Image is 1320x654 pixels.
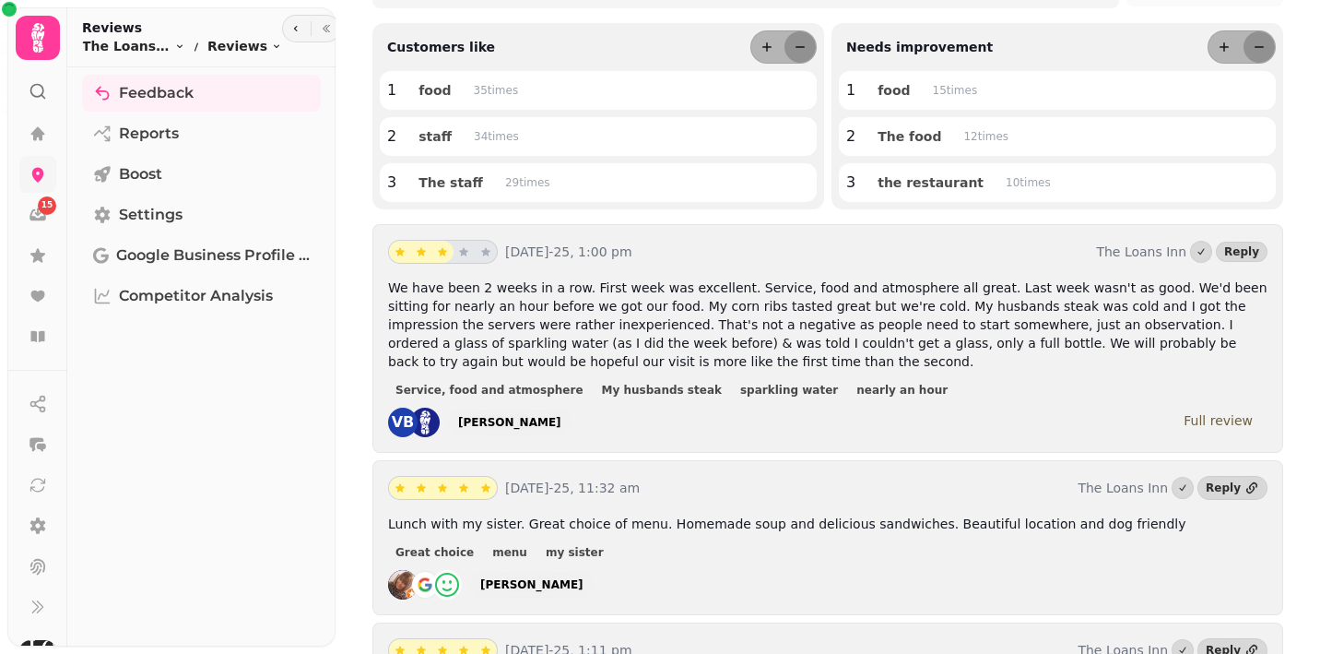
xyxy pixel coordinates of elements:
[839,38,993,56] p: Needs improvement
[388,381,591,399] button: Service, food and atmosphere
[388,517,1186,531] span: Lunch with my sister. Great choice of menu. Homemade soup and delicious sandwiches. Beautiful loc...
[1006,175,1051,190] p: 10 time s
[505,175,550,190] p: 29 time s
[453,477,475,499] button: star
[119,82,194,104] span: Feedback
[119,163,162,185] span: Boost
[1197,476,1267,500] a: Reply
[82,37,171,55] span: The Loans Inn
[387,125,396,148] p: 2
[849,381,955,399] button: nearly an hour
[784,31,816,63] button: less
[116,244,310,267] span: Google Business Profile (Beta)
[863,171,998,195] button: the restaurant
[1184,411,1253,430] div: Full review
[1172,477,1194,499] button: Marked as done
[1096,243,1186,261] p: The Loans Inn
[395,385,583,396] span: Service, food and atmosphere
[846,172,855,194] p: 3
[878,176,984,189] span: the restaurant
[388,280,1267,369] span: We have been 2 weeks in a row. First week was excellent. Service, food and atmosphere all great. ...
[410,241,432,263] button: star
[410,477,432,499] button: star
[447,410,572,435] a: [PERSON_NAME]
[474,83,519,98] p: 35 time s
[431,241,454,263] button: star
[41,199,53,212] span: 15
[418,84,451,97] span: food
[863,78,925,102] button: food
[82,75,321,112] a: Feedback
[475,477,497,499] button: star
[82,196,321,233] a: Settings
[475,241,497,263] button: star
[418,176,483,189] span: The staff
[82,18,282,37] h2: Reviews
[492,547,527,558] span: menu
[410,408,440,437] img: st.png
[505,243,1089,261] p: [DATE]-25, 1:00 pm
[207,37,282,55] button: Reviews
[389,241,411,263] button: star
[878,130,941,143] span: The food
[1078,479,1168,497] p: The Loans Inn
[863,125,956,149] button: The food
[404,125,466,149] button: staff
[878,84,910,97] span: food
[389,477,411,499] button: star
[846,125,855,148] p: 2
[119,285,273,307] span: Competitor Analysis
[474,129,519,144] p: 34 time s
[119,204,183,226] span: Settings
[404,78,466,102] button: food
[453,241,475,263] button: star
[395,547,474,558] span: Great choice
[595,381,729,399] button: My husbands steak
[431,477,454,499] button: star
[1224,246,1259,257] span: Reply
[933,83,978,98] p: 15 time s
[458,415,561,430] div: [PERSON_NAME]
[485,543,535,562] button: menu
[82,156,321,193] a: Boost
[1206,481,1241,495] div: Reply
[82,37,282,55] nav: breadcrumb
[469,572,595,598] a: [PERSON_NAME]
[387,172,396,194] p: 3
[67,67,336,647] nav: Tabs
[505,479,1070,497] p: [DATE]-25, 11:32 am
[856,385,948,396] span: nearly an hour
[82,115,321,152] a: Reports
[751,31,783,63] button: more
[392,415,415,430] span: VB
[388,543,481,562] button: Great choice
[388,570,418,600] img: ALV-UjXZLO_SO-rwfqjBJHZ9T8FYfxz5Dq7pmR9W5LIQdu05xxxKOErOug=s128-c0x00000000-cc-rp-mo-ba3
[119,123,179,145] span: Reports
[82,278,321,315] a: Competitor Analysis
[19,196,56,233] a: 15
[538,543,611,562] button: my sister
[82,37,185,55] button: The Loans Inn
[418,130,452,143] span: staff
[387,79,396,101] p: 1
[1216,242,1267,262] button: Reply
[602,385,722,396] span: My husbands steak
[82,237,321,274] a: Google Business Profile (Beta)
[410,570,440,600] img: go-emblem@2x.png
[846,79,855,101] p: 1
[546,547,604,558] span: my sister
[404,171,498,195] button: The staff
[480,577,583,592] div: [PERSON_NAME]
[1169,408,1267,434] a: Full review
[380,38,495,56] p: Customers like
[1190,241,1212,263] button: Marked as done
[963,129,1008,144] p: 12 time s
[733,381,845,399] button: sparkling water
[740,385,838,396] span: sparkling water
